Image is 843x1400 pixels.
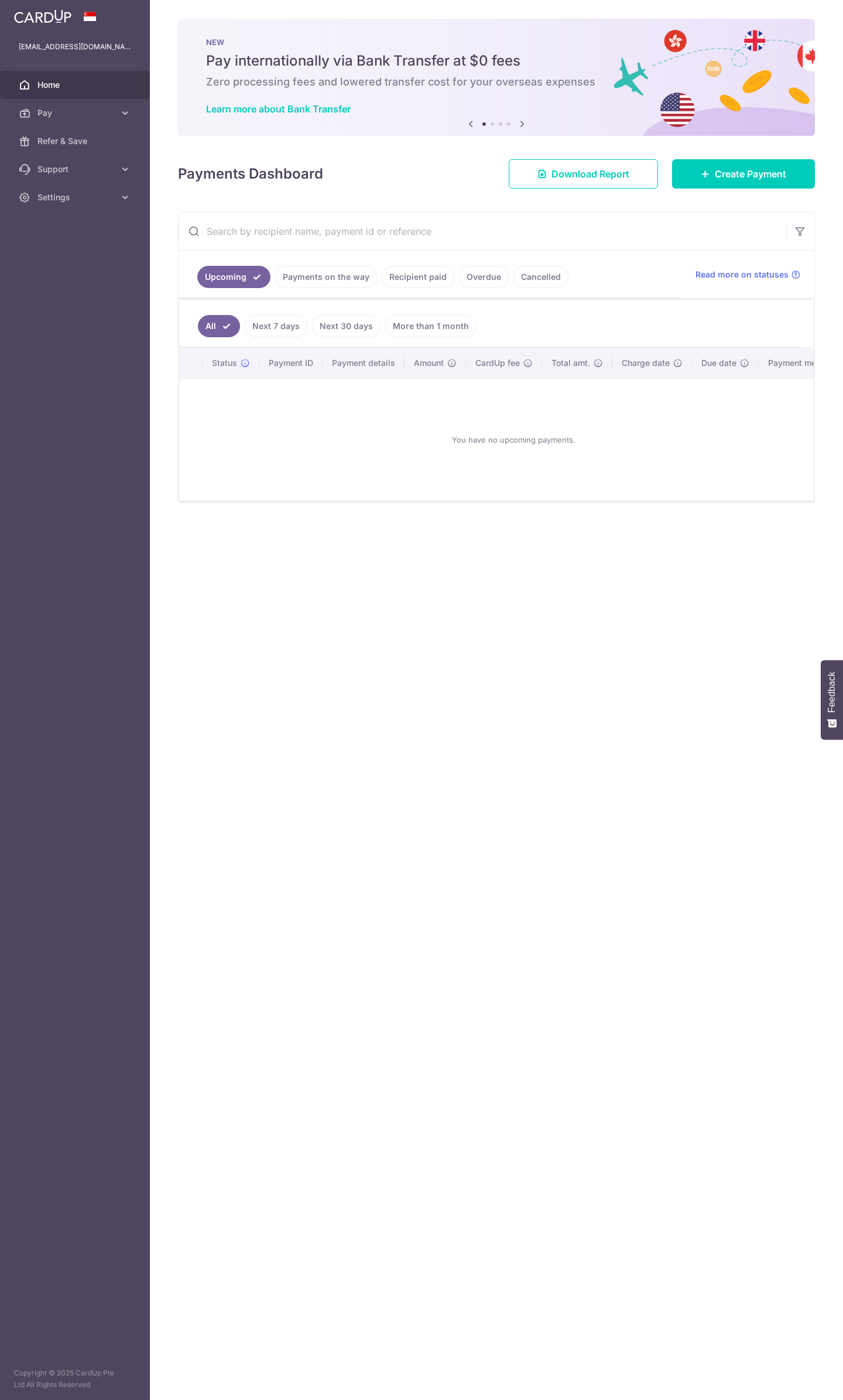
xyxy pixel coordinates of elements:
button: Feedback - Show survey [821,660,843,740]
img: CardUp [14,9,71,23]
a: Learn more about Bank Transfer [206,103,351,115]
span: Download Report [551,167,629,181]
h6: Zero processing fees and lowered transfer cost for your overseas expenses [206,75,787,89]
span: Support [37,163,115,175]
input: Search by recipient name, payment id or reference [179,213,786,250]
a: Cancelled [513,266,568,288]
span: Pay [37,107,115,119]
a: Create Payment [672,159,815,189]
span: Settings [37,191,115,203]
span: Status [212,357,237,369]
a: Next 7 days [245,315,307,337]
span: Due date [701,357,736,369]
p: [EMAIL_ADDRESS][DOMAIN_NAME] [19,41,131,53]
a: All [198,315,240,337]
a: More than 1 month [385,315,477,337]
span: CardUp fee [475,357,520,369]
h4: Payments Dashboard [178,163,323,184]
h5: Pay internationally via Bank Transfer at $0 fees [206,52,787,70]
a: Next 30 days [312,315,381,337]
span: Amount [414,357,444,369]
th: Payment ID [259,348,323,378]
span: Refer & Save [37,135,115,147]
span: Read more on statuses [695,269,789,280]
span: Charge date [622,357,670,369]
span: Create Payment [715,167,786,181]
th: Payment details [323,348,405,378]
a: Payments on the way [275,266,377,288]
span: Feedback [827,672,837,713]
span: Home [37,79,115,91]
a: Upcoming [197,266,270,288]
p: NEW [206,37,787,47]
span: Total amt. [551,357,590,369]
img: Bank transfer banner [178,19,815,136]
div: You have no upcoming payments. [193,388,834,491]
a: Read more on statuses [695,269,800,280]
a: Download Report [509,159,658,189]
a: Recipient paid [382,266,454,288]
a: Overdue [459,266,509,288]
